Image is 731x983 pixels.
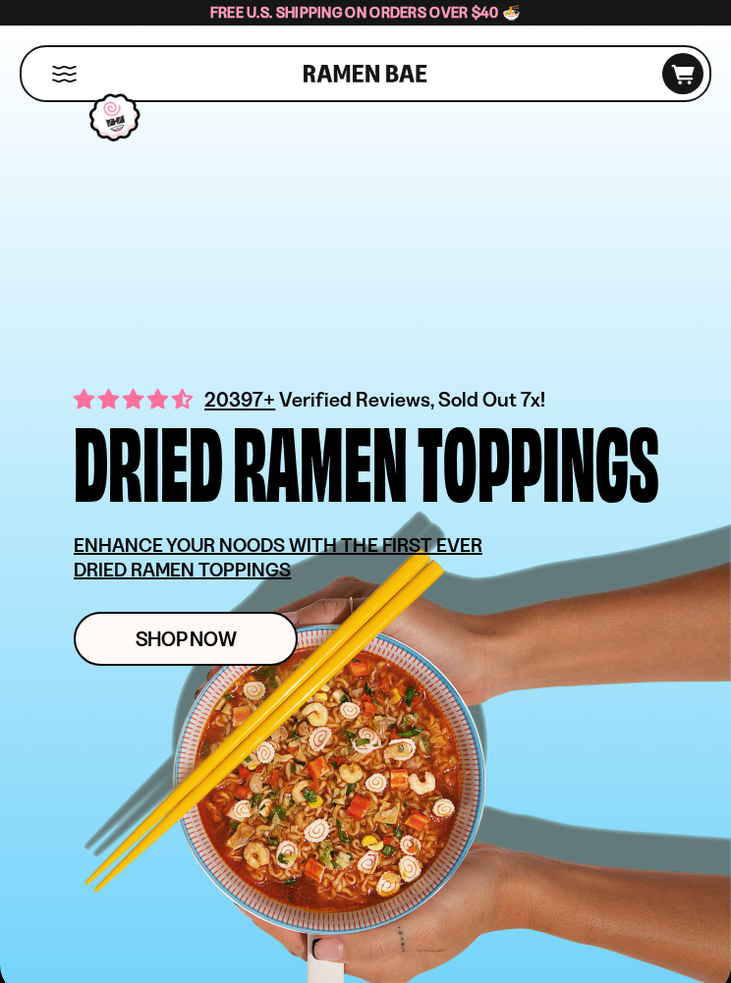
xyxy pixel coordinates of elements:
[51,66,78,82] button: Mobile Menu Trigger
[136,628,237,649] span: Shop Now
[418,414,659,504] div: Toppings
[210,3,522,22] span: Free U.S. Shipping on Orders over $40 🍜
[74,533,482,581] u: ENHANCE YOUR NOODS WITH THE FIRST EVER DRIED RAMEN TOPPINGS
[74,612,298,666] a: Shop Now
[74,414,223,504] div: Dried
[204,384,275,414] span: 20397+
[279,387,545,411] span: Verified Reviews, Sold Out 7x!
[233,414,408,504] div: Ramen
